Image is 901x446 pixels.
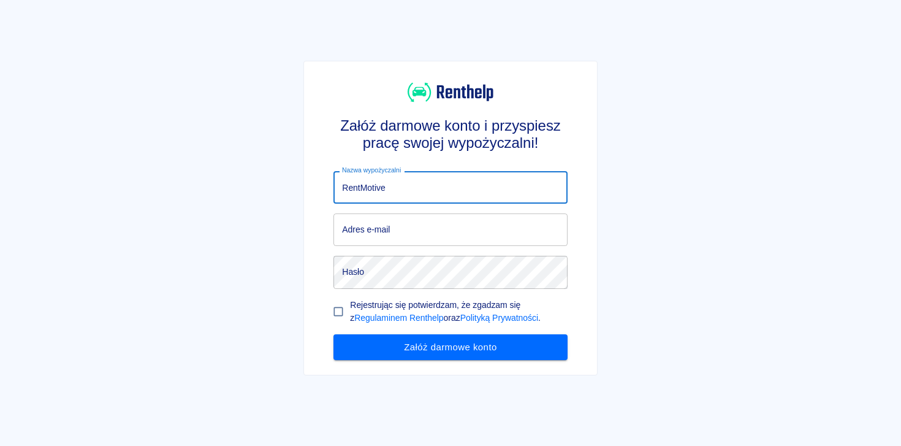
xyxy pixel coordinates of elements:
label: Nazwa wypożyczalni [342,166,401,175]
p: Rejestrując się potwierdzam, że zgadzam się z oraz . [350,299,557,325]
a: Regulaminem Renthelp [354,313,443,323]
button: Załóż darmowe konto [333,334,567,360]
img: Renthelp logo [408,81,493,104]
a: Polityką Prywatności [460,313,538,323]
h3: Załóż darmowe konto i przyspiesz pracę swojej wypożyczalni! [333,117,567,152]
